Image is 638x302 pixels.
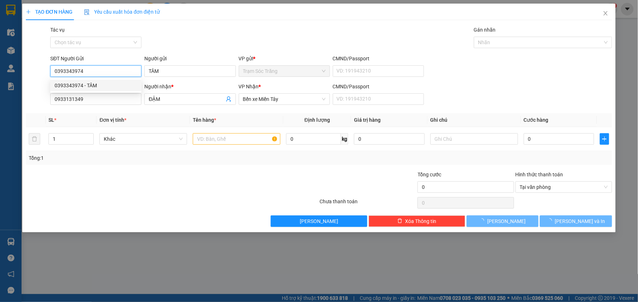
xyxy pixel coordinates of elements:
span: Tên hàng [193,117,216,123]
span: SL [48,117,54,123]
div: VP gửi [239,55,330,62]
button: plus [600,133,609,145]
span: TP.HCM -SÓC TRĂNG [42,23,93,28]
span: Tại văn phòng [520,182,608,192]
span: Định lượng [304,117,330,123]
span: VP Nhận [239,84,259,89]
div: CMND/Passport [333,83,424,90]
button: deleteXóa Thông tin [369,215,465,227]
span: Trạm Sóc Trăng [243,66,326,76]
button: [PERSON_NAME] và In [540,215,612,227]
span: Xóa Thông tin [405,217,437,225]
input: VD: Bàn, Ghế [193,133,280,145]
img: icon [84,9,90,15]
span: Yêu cầu xuất hóa đơn điện tử [84,9,160,15]
span: kg [341,133,348,145]
div: 0393343974 - TÂM [55,82,137,89]
span: loading [479,218,487,223]
span: Bến xe Miền Tây [243,94,326,104]
label: Tác vụ [50,27,65,33]
button: delete [29,133,40,145]
span: TẠO ĐƠN HÀNG [26,9,73,15]
span: plus [600,136,609,142]
span: Cước hàng [524,117,549,123]
div: Chưa thanh toán [319,198,417,210]
p: Ngày giờ in: [107,9,138,22]
input: 0 [354,133,425,145]
span: Giá trị hàng [354,117,381,123]
label: Gán nhãn [474,27,496,33]
strong: PHIẾU GỬI HÀNG [41,30,99,37]
span: [PERSON_NAME] và In [555,217,605,225]
div: Người gửi [144,55,236,62]
button: [PERSON_NAME] [467,215,539,227]
span: Khác [104,134,183,144]
th: Ghi chú [428,113,521,127]
div: SĐT Người Gửi [50,55,141,62]
strong: XE KHÁCH MỸ DUYÊN [46,4,95,19]
div: Người nhận [144,83,236,90]
span: [PERSON_NAME] [300,217,338,225]
button: [PERSON_NAME] [271,215,367,227]
span: [PERSON_NAME] [487,217,526,225]
span: [DATE] [107,15,138,22]
div: Tổng: 1 [29,154,246,162]
span: user-add [226,96,232,102]
div: 0393343974 - TÂM [50,80,141,91]
span: Gửi: [3,50,74,76]
span: plus [26,9,31,14]
input: Ghi Chú [430,133,518,145]
label: Hình thức thanh toán [516,172,563,177]
span: Trạm Sóc Trăng [3,50,74,76]
span: Tổng cước [418,172,441,177]
span: delete [397,218,402,224]
div: CMND/Passport [333,55,424,62]
button: Close [596,4,616,24]
span: Đơn vị tính [99,117,126,123]
span: loading [547,218,555,223]
span: close [603,10,609,16]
